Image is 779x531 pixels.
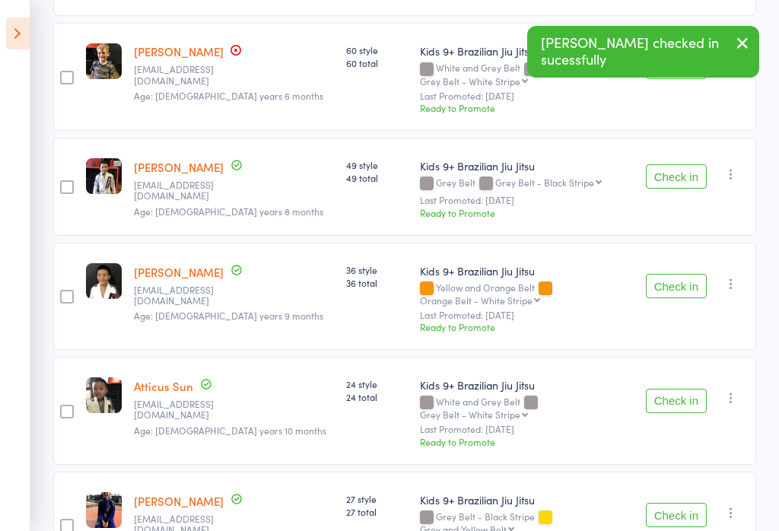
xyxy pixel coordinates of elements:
[134,378,193,394] a: Atticus Sun
[86,377,122,413] img: image1652678990.png
[134,180,233,202] small: slipperymick1@gmail.com
[420,177,634,190] div: Grey Belt
[346,377,408,390] span: 24 style
[420,320,634,333] div: Ready to Promote
[420,43,634,59] div: Kids 9+ Brazilian Jiu Jitsu
[420,435,634,448] div: Ready to Promote
[420,158,634,173] div: Kids 9+ Brazilian Jiu Jitsu
[495,177,594,187] div: Grey Belt - Black Stripe
[134,159,224,175] a: [PERSON_NAME]
[346,263,408,276] span: 36 style
[420,62,634,85] div: White and Grey Belt
[527,26,759,78] div: [PERSON_NAME] checked in sucessfully
[134,205,323,218] span: Age: [DEMOGRAPHIC_DATA] years 8 months
[346,505,408,518] span: 27 total
[420,492,634,507] div: Kids 9+ Brazilian Jiu Jitsu
[86,263,122,299] img: image1581917024.png
[346,390,408,403] span: 24 total
[346,43,408,56] span: 60 style
[86,158,122,194] img: image1668575997.png
[420,282,634,305] div: Yellow and Orange Belt
[420,295,533,305] div: Orange Belt - White Stripe
[134,64,233,86] small: Sahrapihl@gmail.com
[134,285,233,307] small: Jenchoy@hotmail.com
[420,263,634,278] div: Kids 9+ Brazilian Jiu Jitsu
[134,309,323,322] span: Age: [DEMOGRAPHIC_DATA] years 9 months
[134,43,224,59] a: [PERSON_NAME]
[646,274,707,298] button: Check in
[346,158,408,171] span: 49 style
[420,377,634,393] div: Kids 9+ Brazilian Jiu Jitsu
[134,424,326,437] span: Age: [DEMOGRAPHIC_DATA] years 10 months
[420,206,634,219] div: Ready to Promote
[420,91,634,101] small: Last Promoted: [DATE]
[346,492,408,505] span: 27 style
[134,89,323,102] span: Age: [DEMOGRAPHIC_DATA] years 6 months
[420,310,634,320] small: Last Promoted: [DATE]
[420,195,634,205] small: Last Promoted: [DATE]
[420,424,634,434] small: Last Promoted: [DATE]
[420,409,520,419] div: Grey Belt - White Stripe
[420,76,520,86] div: Grey Belt - White Stripe
[134,264,224,280] a: [PERSON_NAME]
[420,396,634,419] div: White and Grey Belt
[646,389,707,413] button: Check in
[134,399,233,421] small: ample0222@gmail.com
[86,43,122,79] img: image1642572717.png
[346,171,408,184] span: 49 total
[134,493,224,509] a: [PERSON_NAME]
[646,503,707,527] button: Check in
[86,492,122,528] img: image1747292472.png
[646,164,707,189] button: Check in
[420,101,634,114] div: Ready to Promote
[346,56,408,69] span: 60 total
[346,276,408,289] span: 36 total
